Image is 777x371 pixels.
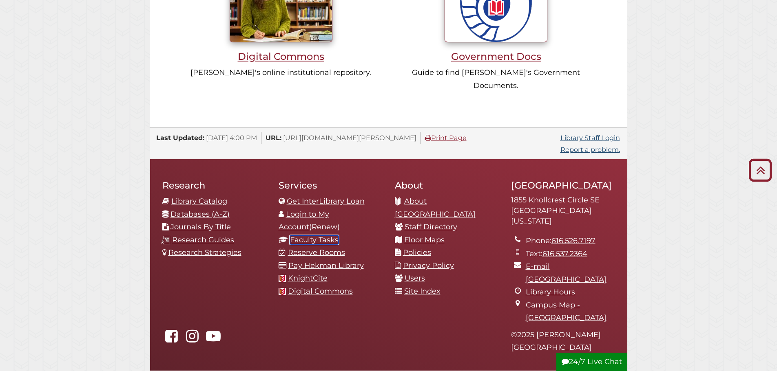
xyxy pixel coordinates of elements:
[172,235,234,244] a: Research Guides
[511,180,615,191] h2: [GEOGRAPHIC_DATA]
[425,134,467,142] a: Print Page
[425,134,431,141] i: Print Page
[288,287,353,296] a: Digital Commons
[183,334,202,343] a: hekmanlibrary on Instagram
[395,180,499,191] h2: About
[162,334,181,343] a: Hekman Library on Facebook
[403,248,431,257] a: Policies
[279,180,383,191] h2: Services
[279,288,286,295] img: Calvin favicon logo
[526,262,607,284] a: E-mail [GEOGRAPHIC_DATA]
[279,275,286,282] img: Calvin favicon logo
[189,50,373,62] h3: Digital Commons
[288,274,328,283] a: KnightCite
[560,134,620,142] a: Library Staff Login
[526,235,615,248] li: Phone:
[189,5,373,62] a: Digital Commons
[404,66,589,92] p: Guide to find [PERSON_NAME]'s Government Documents.
[189,66,373,79] p: [PERSON_NAME]'s online institutional repository.
[746,163,775,177] a: Back to Top
[403,261,454,270] a: Privacy Policy
[404,50,589,62] h3: Government Docs
[283,134,416,142] span: [URL][DOMAIN_NAME][PERSON_NAME]
[168,248,241,257] a: Research Strategies
[204,334,223,343] a: Hekman Library on YouTube
[170,210,230,219] a: Databases (A-Z)
[171,197,227,206] a: Library Catalog
[511,195,615,226] address: 1855 Knollcrest Circle SE [GEOGRAPHIC_DATA][US_STATE]
[404,287,441,296] a: Site Index
[290,235,339,244] a: Faculty Tasks
[526,248,615,261] li: Text:
[279,208,383,234] li: (Renew)
[288,248,345,257] a: Reserve Rooms
[405,222,457,231] a: Staff Directory
[170,222,231,231] a: Journals By Title
[395,197,476,219] a: About [GEOGRAPHIC_DATA]
[287,197,365,206] a: Get InterLibrary Loan
[551,236,595,245] a: 616.526.7197
[288,261,364,270] a: Pay Hekman Library
[405,274,425,283] a: Users
[511,329,615,354] p: © 2025 [PERSON_NAME][GEOGRAPHIC_DATA]
[404,235,445,244] a: Floor Maps
[162,236,170,244] img: research-guides-icon-white_37x37.png
[404,5,589,62] a: Government Docs
[560,145,620,154] a: Report a problem.
[162,180,266,191] h2: Research
[279,210,329,232] a: Login to My Account
[206,134,257,142] span: [DATE] 4:00 PM
[266,134,281,142] span: URL:
[526,288,575,296] a: Library Hours
[156,134,204,142] span: Last Updated:
[526,301,607,323] a: Campus Map - [GEOGRAPHIC_DATA]
[542,249,587,258] a: 616.537.2364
